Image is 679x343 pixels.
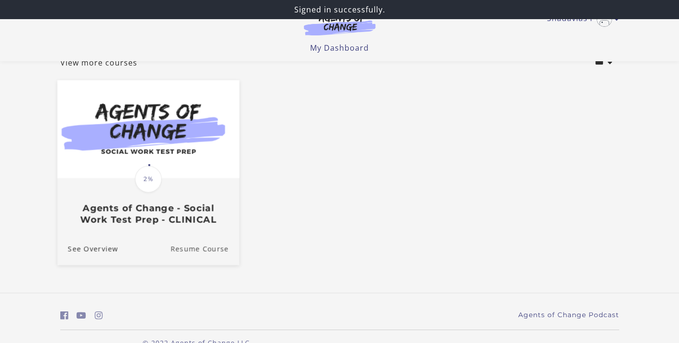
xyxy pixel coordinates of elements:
img: Agents of Change Logo [294,13,386,35]
p: Signed in successfully. [4,4,675,15]
a: View more courses [60,57,137,68]
i: https://www.facebook.com/groups/aswbtestprep (Open in a new window) [60,311,68,320]
a: https://www.youtube.com/c/AgentsofChangeTestPrepbyMeaganMitchell (Open in a new window) [77,309,86,322]
i: https://www.youtube.com/c/AgentsofChangeTestPrepbyMeaganMitchell (Open in a new window) [77,311,86,320]
a: Agents of Change Podcast [518,310,619,320]
a: Toggle menu [547,11,614,27]
span: 2% [135,166,162,192]
a: Agents of Change - Social Work Test Prep - CLINICAL: Resume Course [170,233,239,265]
h3: Agents of Change - Social Work Test Prep - CLINICAL [67,203,228,225]
a: https://www.instagram.com/agentsofchangeprep/ (Open in a new window) [95,309,103,322]
a: Agents of Change - Social Work Test Prep - CLINICAL: See Overview [57,233,118,265]
a: https://www.facebook.com/groups/aswbtestprep (Open in a new window) [60,309,68,322]
a: My Dashboard [310,43,369,53]
i: https://www.instagram.com/agentsofchangeprep/ (Open in a new window) [95,311,103,320]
